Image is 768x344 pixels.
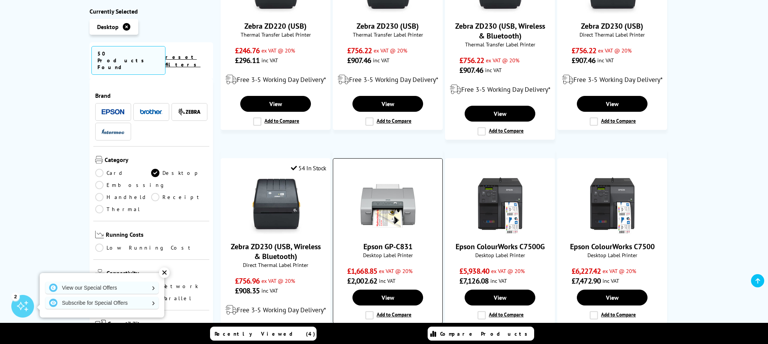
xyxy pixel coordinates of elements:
[225,31,326,38] span: Thermal Transfer Label Printer
[352,96,423,112] a: View
[261,47,295,54] span: ex VAT @ 20%
[95,169,151,177] a: Card
[240,96,311,112] a: View
[365,311,411,319] label: Add to Compare
[225,69,326,90] div: modal_delivery
[465,106,535,122] a: View
[570,242,655,251] a: Epson ColourWorks C7500
[597,57,614,64] span: inc VAT
[347,56,371,65] span: £907.46
[584,8,641,15] a: Zebra ZD230 (USB)
[360,228,416,236] a: Epson GP-C831
[347,276,377,286] span: £2,002.62
[352,290,423,305] a: View
[486,57,519,64] span: ex VAT @ 20%
[449,79,551,100] div: modal_delivery
[165,54,201,68] a: reset filters
[235,286,260,296] span: £908.35
[581,21,643,31] a: Zebra ZD230 (USB)
[360,177,416,234] img: Epson GP-C831
[106,231,207,240] span: Running Costs
[449,251,551,259] span: Desktop Label Printer
[45,282,159,294] a: View our Special Offers
[102,107,124,117] a: Epson
[151,169,207,177] a: Desktop
[379,277,396,284] span: inc VAT
[261,277,295,284] span: ex VAT @ 20%
[102,129,124,134] img: Intermec
[491,267,525,275] span: ex VAT @ 20%
[102,127,124,136] a: Intermec
[95,92,208,99] span: Brand
[472,228,528,236] a: Epson ColourWorks C7500G
[210,327,317,341] a: Recently Viewed (4)
[140,109,162,114] img: Brother
[247,8,304,15] a: Zebra ZD220 (USB)
[102,109,124,115] img: Epson
[459,56,484,65] span: £756.22
[347,46,372,56] span: £756.22
[95,181,166,189] a: Embossing
[590,117,636,126] label: Add to Compare
[598,47,632,54] span: ex VAT @ 20%
[231,242,321,261] a: Zebra ZD230 (USB, Wireless & Bluetooth)
[379,267,413,275] span: ex VAT @ 20%
[235,56,260,65] span: £296.11
[456,242,545,251] a: Epson ColourWorks C7500G
[151,295,207,303] a: Parallel
[561,251,663,259] span: Desktop Label Printer
[178,108,201,116] img: Zebra
[603,267,636,275] span: ex VAT @ 20%
[151,282,207,291] a: Network
[95,205,151,213] a: Thermal
[91,46,165,75] span: 50 Products Found
[357,21,419,31] a: Zebra ZD230 (USB)
[584,228,641,236] a: Epson ColourWorks C7500
[577,96,647,112] a: View
[247,228,304,236] a: Zebra ZD230 (USB, Wireless & Bluetooth)
[337,251,439,259] span: Desktop Label Printer
[561,31,663,38] span: Direct Thermal Label Printer
[244,21,307,31] a: Zebra ZD220 (USB)
[477,127,524,136] label: Add to Compare
[472,177,528,234] img: Epson ColourWorks C7500G
[95,156,103,164] img: Category
[465,290,535,305] a: View
[572,276,601,286] span: £7,472.90
[572,266,601,276] span: £6,227.42
[561,69,663,90] div: modal_delivery
[459,65,483,75] span: £907.46
[572,46,596,56] span: £756.22
[95,231,104,239] img: Running Costs
[45,297,159,309] a: Subscribe for Special Offers
[151,193,207,201] a: Receipt
[95,193,151,201] a: Handheld
[11,292,20,301] div: 2
[215,330,315,337] span: Recently Viewed (4)
[365,117,411,126] label: Add to Compare
[363,242,413,251] a: Epson GP-C831
[374,47,407,54] span: ex VAT @ 20%
[97,23,119,31] span: Desktop
[584,177,641,234] img: Epson ColourWorks C7500
[261,57,278,64] span: inc VAT
[247,177,304,234] img: Zebra ZD230 (USB, Wireless & Bluetooth)
[261,287,278,294] span: inc VAT
[253,117,299,126] label: Add to Compare
[90,8,213,15] div: Currently Selected
[455,21,545,41] a: Zebra ZD230 (USB, Wireless & Bluetooth)
[477,311,524,319] label: Add to Compare
[108,320,208,332] span: Compatibility
[603,277,619,284] span: inc VAT
[95,244,208,252] a: Low Running Cost
[159,267,170,278] div: ✕
[459,276,488,286] span: £7,126.08
[459,266,489,276] span: £5,938.40
[490,277,507,284] span: inc VAT
[225,299,326,321] div: modal_delivery
[140,107,162,117] a: Brother
[360,8,416,15] a: Zebra ZD230 (USB)
[291,164,326,172] div: 54 In Stock
[485,66,502,74] span: inc VAT
[235,276,260,286] span: £756.96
